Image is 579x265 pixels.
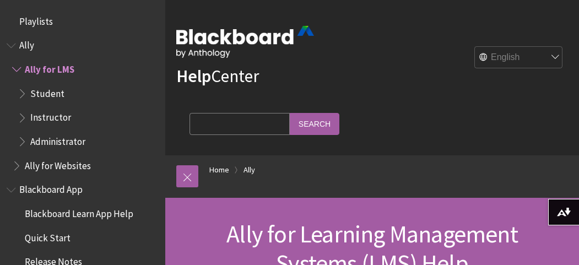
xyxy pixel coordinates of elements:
nav: Book outline for Anthology Ally Help [7,36,159,175]
span: Instructor [30,109,71,123]
span: Playlists [19,12,53,27]
nav: Book outline for Playlists [7,12,159,31]
input: Search [290,113,339,134]
select: Site Language Selector [475,47,563,69]
span: Blackboard App [19,181,83,196]
span: Administrator [30,132,85,147]
strong: Help [176,65,211,87]
span: Ally [19,36,34,51]
a: HelpCenter [176,65,259,87]
span: Quick Start [25,229,71,244]
span: Blackboard Learn App Help [25,204,133,219]
a: Ally [243,163,255,177]
a: Home [209,163,229,177]
span: Ally for Websites [25,156,91,171]
img: Blackboard by Anthology [176,26,314,58]
span: Student [30,84,64,99]
span: Ally for LMS [25,60,74,75]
